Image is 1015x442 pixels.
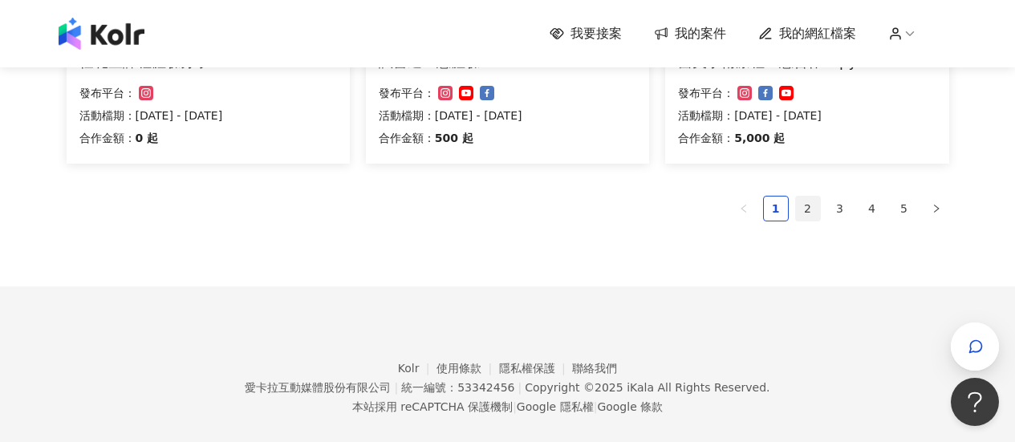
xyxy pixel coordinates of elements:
a: Kolr [398,362,436,375]
span: | [394,381,398,394]
span: 本站採用 reCAPTCHA 保護機制 [352,397,663,416]
p: 活動檔期：[DATE] - [DATE] [79,106,337,125]
a: 4 [860,197,884,221]
p: 0 起 [136,128,159,148]
p: 5,000 起 [734,128,785,148]
span: 我的網紅檔案 [779,25,856,43]
a: iKala [627,381,654,394]
a: 我的網紅檔案 [758,25,856,43]
iframe: Help Scout Beacon - Open [951,378,999,426]
div: 愛卡拉互動媒體股份有限公司 [245,381,391,394]
button: right [924,196,949,221]
a: 隱私權保護 [499,362,573,375]
a: Google 條款 [597,400,663,413]
p: 發布平台： [678,83,734,103]
p: 合作金額： [79,128,136,148]
div: Copyright © 2025 All Rights Reserved. [525,381,769,394]
p: 合作金額： [678,128,734,148]
p: 活動檔期：[DATE] - [DATE] [678,106,936,125]
a: Google 隱私權 [517,400,594,413]
a: 聯絡我們 [572,362,617,375]
p: 合作金額： [379,128,435,148]
p: 500 起 [435,128,473,148]
li: Previous Page [731,196,757,221]
li: 4 [859,196,885,221]
li: 5 [891,196,917,221]
li: 1 [763,196,789,221]
span: | [518,381,522,394]
a: 1 [764,197,788,221]
span: | [513,400,517,413]
a: 5 [892,197,916,221]
p: 發布平台： [379,83,435,103]
li: Next Page [924,196,949,221]
span: 我的案件 [675,25,726,43]
span: right [932,204,941,213]
a: 我要接案 [550,25,622,43]
button: left [731,196,757,221]
a: 我的案件 [654,25,726,43]
li: 3 [827,196,853,221]
p: 發布平台： [79,83,136,103]
a: 2 [796,197,820,221]
p: 活動檔期：[DATE] - [DATE] [379,106,636,125]
li: 2 [795,196,821,221]
a: 使用條款 [436,362,499,375]
a: 3 [828,197,852,221]
img: logo [59,18,144,50]
div: 統一編號：53342456 [401,381,514,394]
span: 我要接案 [570,25,622,43]
span: left [739,204,749,213]
span: | [594,400,598,413]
